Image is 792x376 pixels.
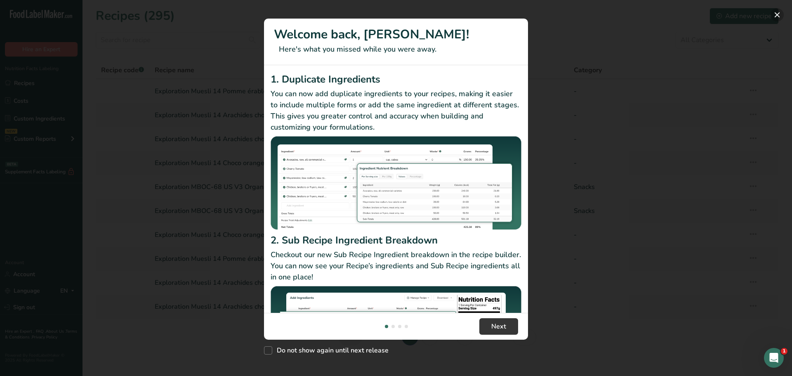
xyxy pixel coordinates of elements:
[271,136,521,230] img: Duplicate Ingredients
[271,233,521,248] h2: 2. Sub Recipe Ingredient Breakdown
[274,44,518,55] p: Here's what you missed while you were away.
[491,322,506,331] span: Next
[271,249,521,283] p: Checkout our new Sub Recipe Ingredient breakdown in the recipe builder. You can now see your Reci...
[781,348,787,355] span: 1
[271,72,521,87] h2: 1. Duplicate Ingredients
[764,348,784,368] iframe: Intercom live chat
[272,346,389,355] span: Do not show again until next release
[479,318,518,335] button: Next
[274,25,518,44] h1: Welcome back, [PERSON_NAME]!
[271,88,521,133] p: You can now add duplicate ingredients to your recipes, making it easier to include multiple forms...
